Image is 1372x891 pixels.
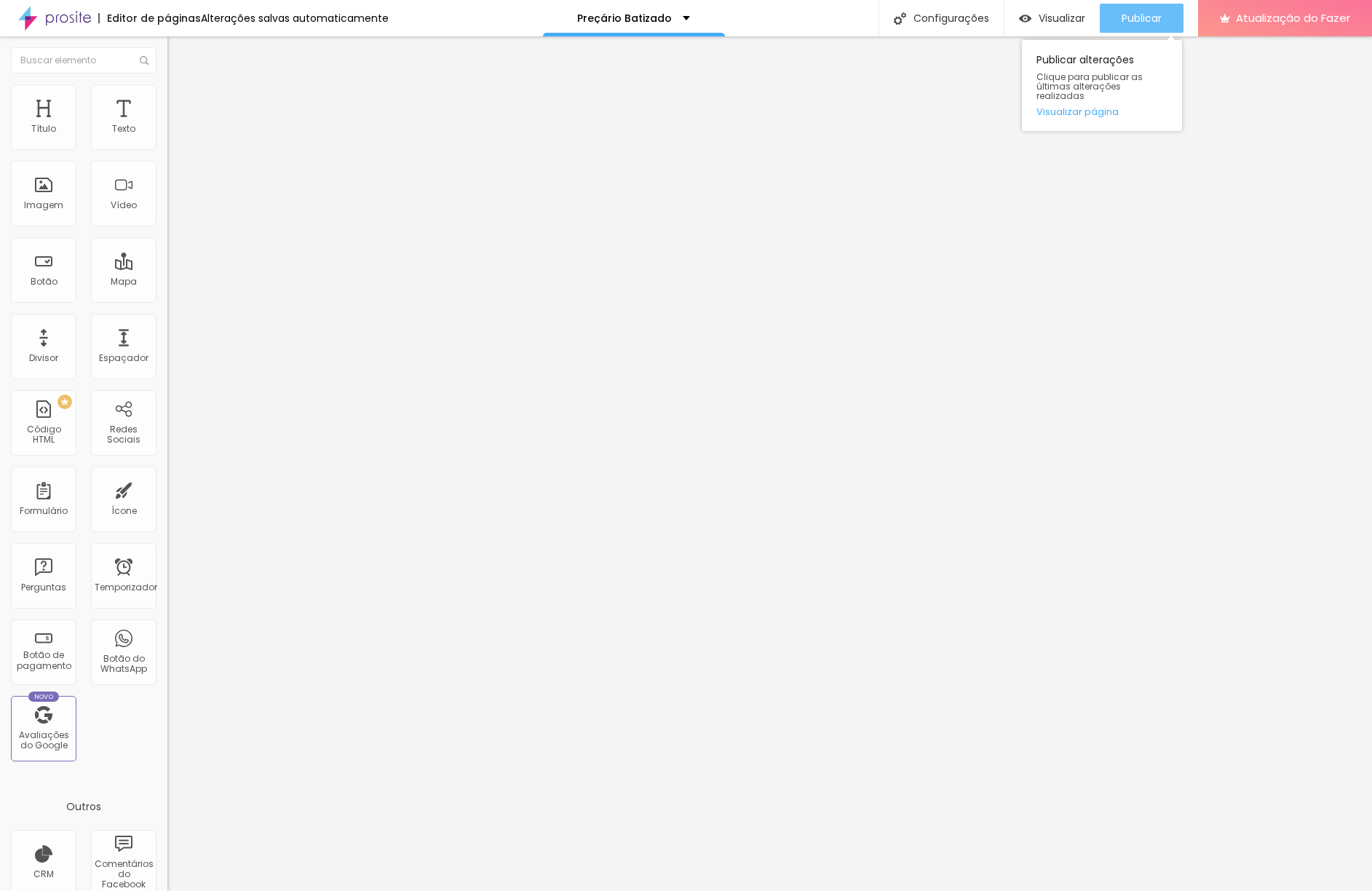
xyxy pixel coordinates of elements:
font: Espaçador [99,352,148,364]
font: Avaliações do Google [19,729,69,751]
font: Visualizar [1039,11,1085,25]
a: Visualizar página [1036,107,1167,116]
font: Botão de pagamento [17,649,71,671]
font: Ícone [111,504,137,517]
font: Título [31,122,56,135]
button: Visualizar [1004,4,1100,33]
font: Redes Sociais [107,423,140,445]
font: Publicar alterações [1036,52,1134,67]
input: Buscar elemento [11,47,156,74]
font: Mapa [111,275,137,288]
font: Botão [31,275,58,288]
font: Preçário Batizado [577,11,672,25]
font: Vídeo [111,199,137,211]
font: Imagem [24,199,63,211]
iframe: Editor [167,36,1372,891]
font: Temporizador [95,581,157,593]
font: Alterações salvas automaticamente [201,11,389,25]
img: view-1.svg [1019,12,1031,25]
font: Novo [34,692,54,701]
font: Formulário [20,504,68,517]
font: Botão do WhatsApp [100,652,147,675]
font: Outros [66,799,101,814]
font: Editor de páginas [107,11,201,25]
button: Publicar [1100,4,1183,33]
img: Ícone [894,12,906,25]
font: Código HTML [27,423,61,445]
font: Visualizar página [1036,105,1119,119]
img: Ícone [140,56,148,65]
font: Perguntas [21,581,66,593]
font: CRM [33,868,54,880]
font: Configurações [913,11,989,25]
font: Clique para publicar as últimas alterações realizadas [1036,71,1143,102]
font: Comentários do Facebook [95,858,154,891]
font: Publicar [1122,11,1162,25]
font: Texto [112,122,135,135]
font: Divisor [29,352,58,364]
font: Atualização do Fazer [1236,10,1350,25]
